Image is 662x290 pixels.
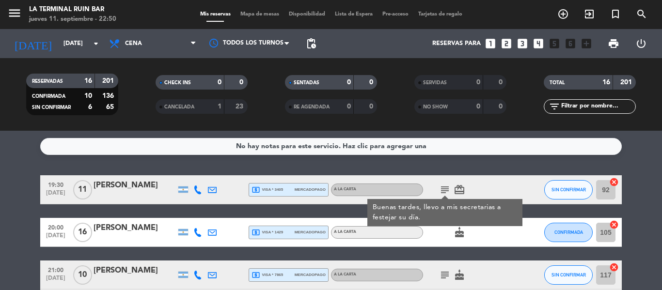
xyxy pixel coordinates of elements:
[334,230,356,234] span: A LA CARTA
[73,223,92,242] span: 16
[369,79,375,86] strong: 0
[476,103,480,110] strong: 0
[252,228,283,237] span: visa * 1429
[454,269,465,281] i: cake
[164,80,191,85] span: CHECK INS
[635,38,647,49] i: power_settings_new
[583,8,595,20] i: exit_to_app
[552,187,586,192] span: SIN CONFIRMAR
[252,185,260,194] i: local_atm
[236,141,426,152] div: No hay notas para este servicio. Haz clic para agregar una
[94,222,176,234] div: [PERSON_NAME]
[532,37,545,50] i: looks_4
[580,37,593,50] i: add_box
[609,220,619,229] i: cancel
[548,37,561,50] i: looks_5
[544,180,593,199] button: SIN CONFIRMAR
[334,187,356,191] span: A LA CARTA
[369,103,375,110] strong: 0
[284,12,330,17] span: Disponibilidad
[378,12,413,17] span: Pre-acceso
[334,273,356,276] span: A LA CARTA
[44,179,68,190] span: 19:30
[32,105,71,110] span: SIN CONFIRMAR
[476,79,480,86] strong: 0
[610,8,621,20] i: turned_in_not
[439,269,451,281] i: subject
[94,264,176,277] div: [PERSON_NAME]
[195,12,236,17] span: Mis reservas
[102,92,116,99] strong: 136
[373,202,518,223] div: Buenas tardes, llevo a mis secretarias a festejar su día.
[423,80,447,85] span: SERVIDAS
[413,12,467,17] span: Tarjetas de regalo
[609,177,619,187] i: cancel
[347,79,351,86] strong: 0
[499,79,504,86] strong: 0
[32,79,63,84] span: RESERVADAS
[499,103,504,110] strong: 0
[29,5,116,15] div: La Terminal Ruin Bar
[236,103,245,110] strong: 23
[544,223,593,242] button: CONFIRMADA
[7,6,22,20] i: menu
[32,94,65,99] span: CONFIRMADA
[44,190,68,201] span: [DATE]
[102,77,116,84] strong: 201
[88,104,92,110] strong: 6
[554,229,583,235] span: CONFIRMADA
[73,180,92,199] span: 11
[544,265,593,285] button: SIN CONFIRMAR
[560,101,635,112] input: Filtrar por nombre...
[609,262,619,272] i: cancel
[516,37,529,50] i: looks_3
[44,232,68,244] span: [DATE]
[125,40,142,47] span: Cena
[294,105,330,109] span: RE AGENDADA
[602,79,610,86] strong: 16
[252,185,283,194] span: visa * 3405
[620,79,634,86] strong: 201
[347,103,351,110] strong: 0
[44,275,68,286] span: [DATE]
[236,12,284,17] span: Mapa de mesas
[295,229,326,235] span: mercadopago
[218,103,221,110] strong: 1
[608,38,619,49] span: print
[44,264,68,275] span: 21:00
[84,92,92,99] strong: 10
[90,38,102,49] i: arrow_drop_down
[454,184,465,196] i: card_giftcard
[439,184,451,196] i: subject
[239,79,245,86] strong: 0
[252,271,260,279] i: local_atm
[295,186,326,193] span: mercadopago
[564,37,577,50] i: looks_6
[84,77,92,84] strong: 16
[552,272,586,277] span: SIN CONFIRMAR
[73,265,92,285] span: 10
[252,271,283,279] span: visa * 7865
[305,38,317,49] span: pending_actions
[550,80,565,85] span: TOTAL
[7,33,59,54] i: [DATE]
[454,227,465,238] i: cake
[94,179,176,192] div: [PERSON_NAME]
[294,80,319,85] span: SENTADAS
[44,221,68,232] span: 20:00
[29,15,116,24] div: jueves 11. septiembre - 22:50
[7,6,22,24] button: menu
[636,8,647,20] i: search
[252,228,260,237] i: local_atm
[423,105,448,109] span: NO SHOW
[330,12,378,17] span: Lista de Espera
[164,105,194,109] span: CANCELADA
[557,8,569,20] i: add_circle_outline
[295,272,326,278] span: mercadopago
[500,37,513,50] i: looks_two
[106,104,116,110] strong: 65
[218,79,221,86] strong: 0
[432,40,481,47] span: Reservas para
[549,101,560,112] i: filter_list
[484,37,497,50] i: looks_one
